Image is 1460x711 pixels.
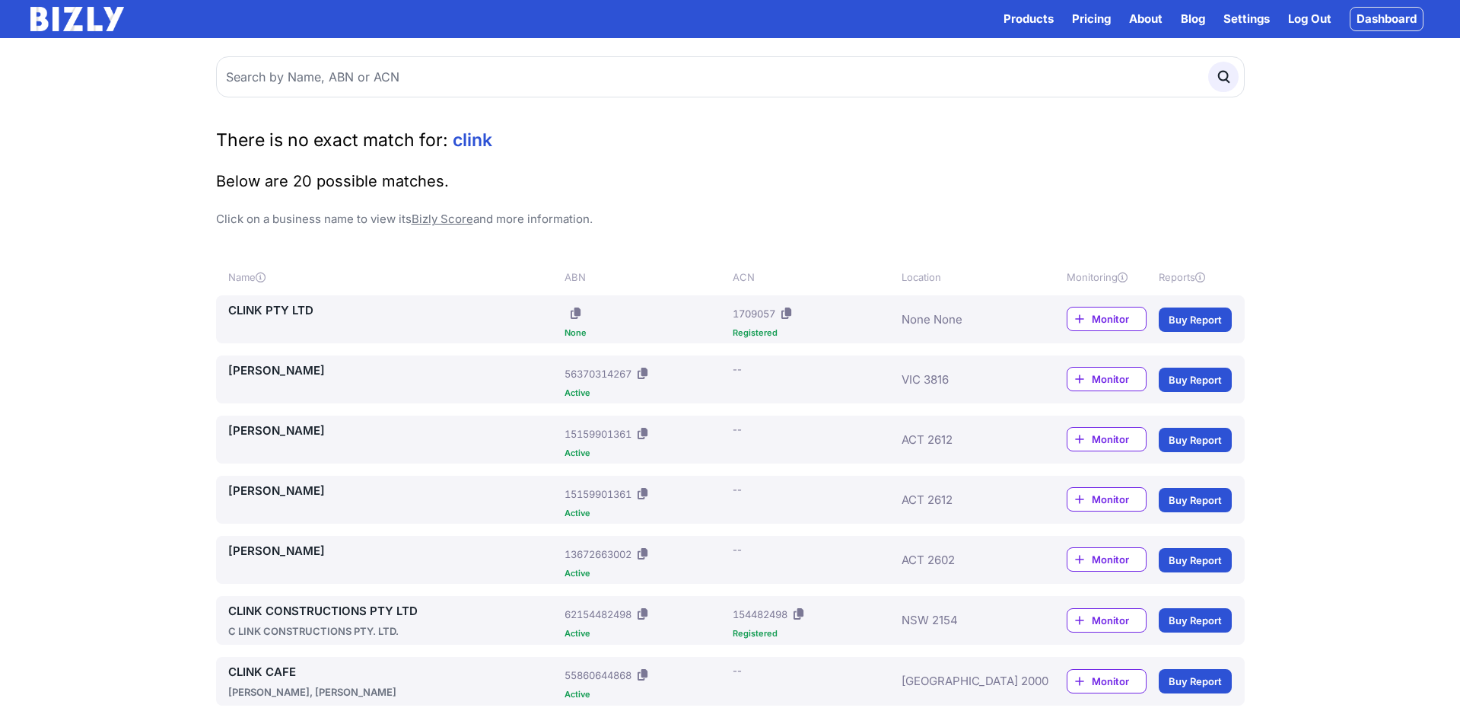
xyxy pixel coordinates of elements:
[733,422,742,437] div: --
[228,623,559,639] div: C LINK CONSTRUCTIONS PTY. LTD.
[733,630,895,638] div: Registered
[902,422,1022,458] div: ACT 2612
[902,602,1022,639] div: NSW 2154
[565,329,727,337] div: None
[216,129,448,151] span: There is no exact match for:
[1067,367,1147,391] a: Monitor
[565,366,631,381] div: 56370314267
[1159,269,1232,285] div: Reports
[1092,674,1146,689] span: Monitor
[1350,7,1423,31] a: Dashboard
[902,362,1022,397] div: VIC 3816
[228,663,559,681] a: CLINK CAFE
[1067,307,1147,331] a: Monitor
[228,602,559,620] a: CLINK CONSTRUCTIONS PTY LTD
[228,482,559,500] a: [PERSON_NAME]
[1159,488,1232,512] a: Buy Report
[1067,487,1147,512] a: Monitor
[216,172,449,190] span: Below are 20 possible matches.
[1072,10,1111,28] a: Pricing
[733,269,895,285] div: ACN
[1159,428,1232,452] a: Buy Report
[733,542,742,557] div: --
[1159,368,1232,392] a: Buy Report
[902,301,1022,337] div: None None
[902,542,1022,578] div: ACT 2602
[453,129,492,151] span: clink
[733,306,775,321] div: 1709057
[733,607,787,622] div: 154482498
[1129,10,1163,28] a: About
[565,269,727,285] div: ABN
[902,482,1022,518] div: ACT 2612
[412,212,473,226] a: Bizly Score
[1067,669,1147,693] a: Monitor
[1092,492,1146,507] span: Monitor
[228,542,559,560] a: [PERSON_NAME]
[228,362,559,380] a: [PERSON_NAME]
[1067,608,1147,633] a: Monitor
[1223,10,1270,28] a: Settings
[902,663,1022,700] div: [GEOGRAPHIC_DATA] 2000
[216,56,1245,97] input: Search by Name, ABN or ACN
[1067,427,1147,451] a: Monitor
[1092,432,1146,447] span: Monitor
[1067,547,1147,572] a: Monitor
[565,668,631,683] div: 55860644868
[1092,311,1146,327] span: Monitor
[1159,548,1232,572] a: Buy Report
[1181,10,1205,28] a: Blog
[565,486,631,502] div: 15159901361
[1092,613,1146,628] span: Monitor
[1159,608,1232,633] a: Buy Report
[228,269,559,285] div: Name
[565,569,727,578] div: Active
[216,210,1245,228] p: Click on a business name to view its and more information.
[565,426,631,442] div: 15159901361
[228,422,559,440] a: [PERSON_NAME]
[565,449,727,458] div: Active
[1067,269,1147,285] div: Monitoring
[1159,669,1232,693] a: Buy Report
[1288,10,1331,28] a: Log Out
[733,329,895,337] div: Registered
[228,301,559,320] a: CLINK PTY LTD
[565,690,727,699] div: Active
[565,509,727,518] div: Active
[228,684,559,700] div: [PERSON_NAME], [PERSON_NAME]
[1092,371,1146,387] span: Monitor
[1092,552,1146,567] span: Monitor
[1159,308,1232,332] a: Buy Report
[565,607,631,622] div: 62154482498
[733,663,742,678] div: --
[565,630,727,638] div: Active
[733,482,742,497] div: --
[565,389,727,397] div: Active
[565,547,631,562] div: 13672663002
[1004,10,1054,28] button: Products
[733,362,742,377] div: --
[902,269,1022,285] div: Location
